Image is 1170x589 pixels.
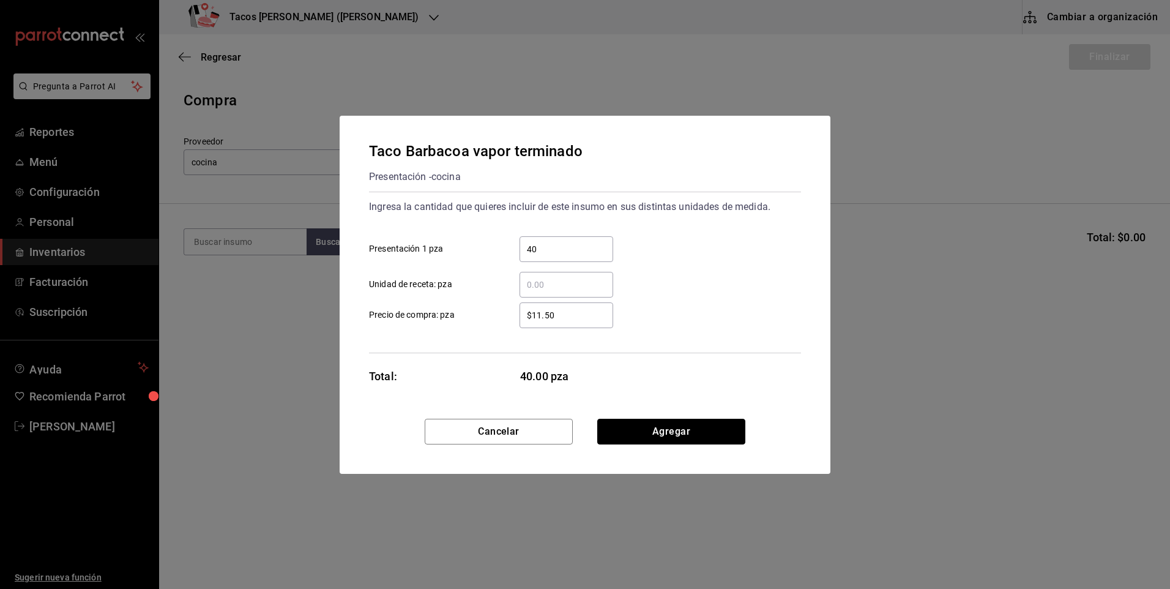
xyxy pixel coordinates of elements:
span: Unidad de receta: pza [369,278,452,291]
input: Precio de compra: pza [520,308,613,323]
div: Ingresa la cantidad que quieres incluir de este insumo en sus distintas unidades de medida. [369,197,801,217]
span: Precio de compra: pza [369,309,455,321]
button: Cancelar [425,419,573,445]
div: Total: [369,368,397,385]
button: Agregar [597,419,745,445]
div: Presentación - cocina [369,167,583,187]
span: Presentación 1 pza [369,242,443,255]
input: Unidad de receta: pza [520,277,613,292]
span: 40.00 pza [520,368,614,385]
input: Presentación 1 pza [520,242,613,257]
div: Taco Barbacoa vapor terminado [369,140,583,162]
